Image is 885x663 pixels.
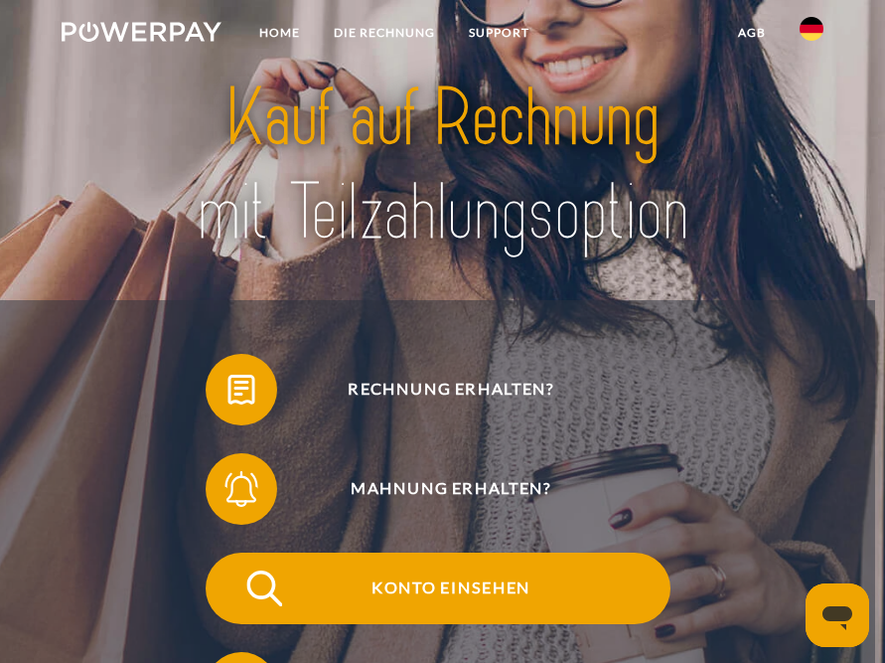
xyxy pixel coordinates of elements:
[180,549,696,628] a: Konto einsehen
[62,22,221,42] img: logo-powerpay-white.svg
[317,15,452,51] a: DIE RECHNUNG
[206,553,670,624] button: Konto einsehen
[206,354,670,425] button: Rechnung erhalten?
[219,367,263,412] img: qb_bill.svg
[452,15,546,51] a: SUPPORT
[138,67,747,265] img: title-powerpay_de.svg
[219,466,263,511] img: qb_bell.svg
[231,453,669,525] span: Mahnung erhalten?
[231,354,669,425] span: Rechnung erhalten?
[242,15,317,51] a: Home
[206,453,670,525] button: Mahnung erhalten?
[231,553,669,624] span: Konto einsehen
[806,583,869,647] iframe: Schaltfläche zum Öffnen des Messaging-Fensters
[180,350,696,429] a: Rechnung erhalten?
[180,449,696,529] a: Mahnung erhalten?
[800,17,823,41] img: de
[721,15,783,51] a: agb
[241,566,286,610] img: qb_search.svg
